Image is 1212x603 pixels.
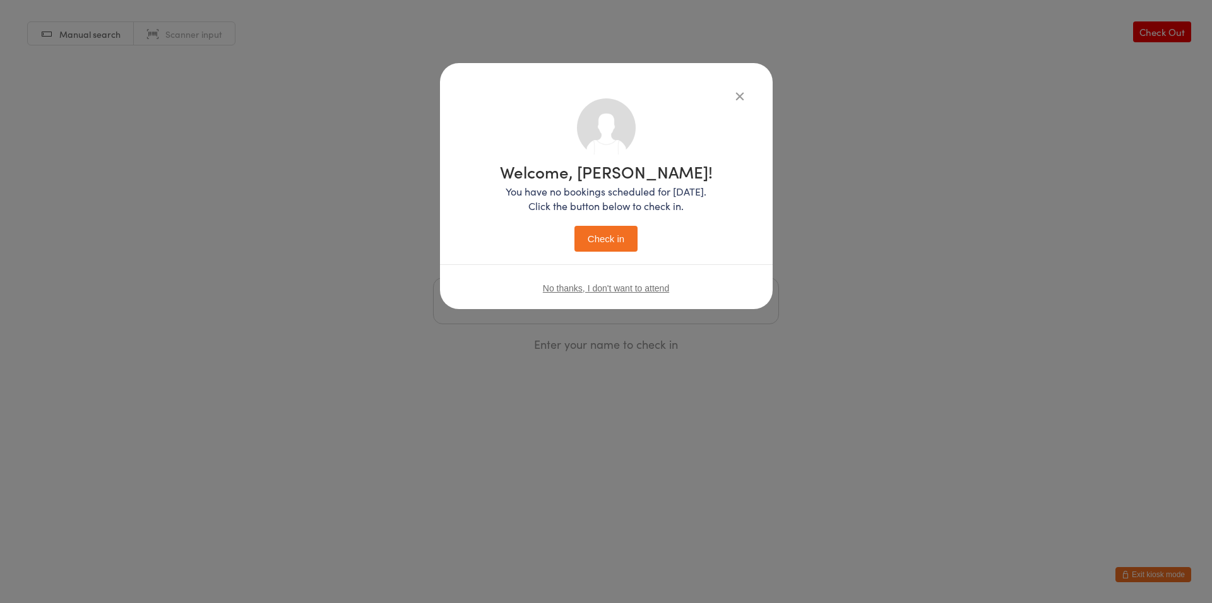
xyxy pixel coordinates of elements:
p: You have no bookings scheduled for [DATE]. Click the button below to check in. [500,184,713,213]
h1: Welcome, [PERSON_NAME]! [500,163,713,180]
img: no_photo.png [577,98,636,157]
button: Check in [574,226,638,252]
button: No thanks, I don't want to attend [543,283,669,293]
